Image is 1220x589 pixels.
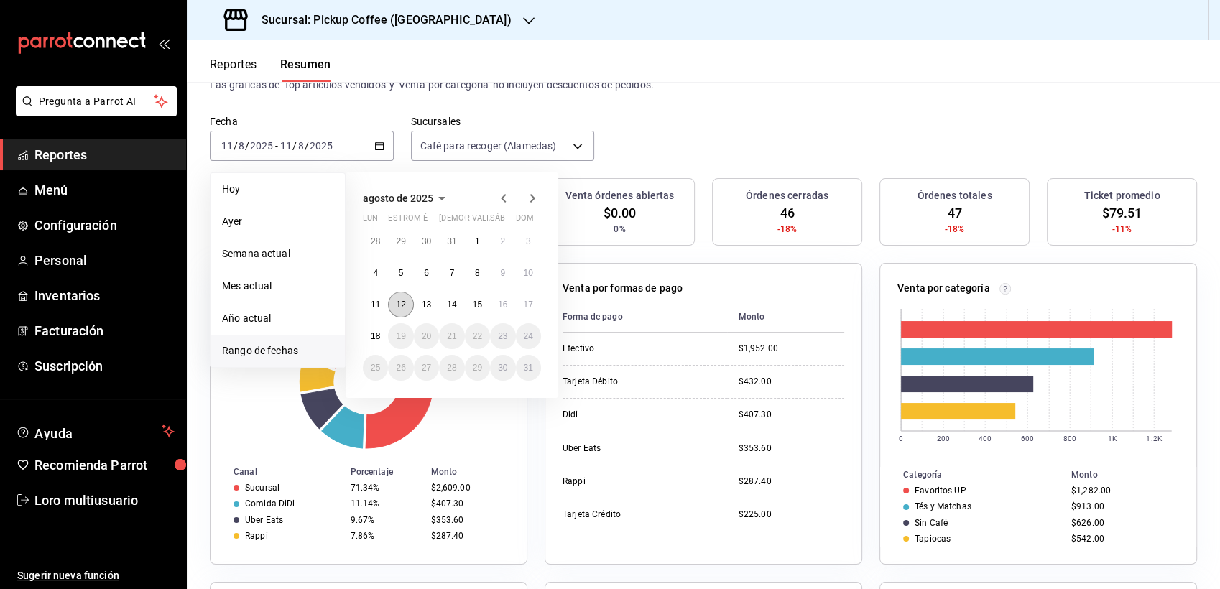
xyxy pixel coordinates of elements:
[420,139,557,153] span: Café para recoger (Alamedas)
[465,292,490,317] button: 15 de agosto de 2025
[158,37,170,49] button: open_drawer_menu
[396,300,405,310] abbr: 12 de agosto de 2025
[516,355,541,381] button: 31 de agosto de 2025
[490,260,515,286] button: 9 de agosto de 2025
[363,355,388,381] button: 25 de agosto de 2025
[1071,518,1173,528] div: $626.00
[915,501,971,511] div: Tés y Matchas
[16,86,177,116] button: Pregunta a Parrot AI
[524,363,533,373] abbr: 31 de agosto de 2025
[245,515,283,525] div: Uber Eats
[280,57,331,82] button: Resumen
[563,376,706,388] div: Tarjeta Débito
[490,228,515,254] button: 2 de agosto de 2025
[396,331,405,341] abbr: 19 de agosto de 2025
[245,531,268,541] div: Rappi
[34,288,100,303] font: Inventarios
[439,323,464,349] button: 21 de agosto de 2025
[388,213,433,228] abbr: martes
[447,236,456,246] abbr: 31 de julio de 2025
[1071,534,1173,544] div: $542.00
[414,292,439,317] button: 13 de agosto de 2025
[34,147,87,162] font: Reportes
[465,355,490,381] button: 29 de agosto de 2025
[430,515,504,525] div: $353.60
[439,292,464,317] button: 14 de agosto de 2025
[979,435,992,442] text: 400
[351,515,420,525] div: 9.67%
[439,355,464,381] button: 28 de agosto de 2025
[279,140,292,152] input: --
[524,331,533,341] abbr: 24 de agosto de 2025
[465,228,490,254] button: 1 de agosto de 2025
[388,323,413,349] button: 19 de agosto de 2025
[17,570,119,581] font: Sugerir nueva función
[222,182,333,197] span: Hoy
[414,355,439,381] button: 27 de agosto de 2025
[473,331,482,341] abbr: 22 de agosto de 2025
[565,188,675,203] h3: Venta órdenes abiertas
[739,376,844,388] div: $432.00
[10,104,177,119] a: Pregunta a Parrot AI
[739,476,844,488] div: $287.40
[1066,467,1196,483] th: Monto
[524,268,533,278] abbr: 10 de agosto de 2025
[396,363,405,373] abbr: 26 de agosto de 2025
[351,531,420,541] div: 7.86%
[465,213,504,228] abbr: viernes
[563,281,683,296] p: Venta por formas de pago
[345,464,425,480] th: Porcentaje
[388,228,413,254] button: 29 de julio de 2025
[363,292,388,317] button: 11 de agosto de 2025
[430,531,504,541] div: $287.40
[34,422,156,440] span: Ayuda
[222,246,333,261] span: Semana actual
[563,343,706,355] div: Efectivo
[516,213,534,228] abbr: domingo
[473,363,482,373] abbr: 29 de agosto de 2025
[411,116,595,126] label: Sucursales
[34,253,87,268] font: Personal
[292,140,297,152] span: /
[373,268,378,278] abbr: 4 de agosto de 2025
[211,464,345,480] th: Canal
[275,140,278,152] span: -
[500,236,505,246] abbr: 2 de agosto de 2025
[490,292,515,317] button: 16 de agosto de 2025
[245,140,249,152] span: /
[1084,188,1160,203] h3: Ticket promedio
[447,363,456,373] abbr: 28 de agosto de 2025
[234,140,238,152] span: /
[777,223,798,236] span: -18%
[526,236,531,246] abbr: 3 de agosto de 2025
[739,409,844,421] div: $407.30
[500,268,505,278] abbr: 9 de agosto de 2025
[780,203,794,223] span: 46
[937,435,950,442] text: 200
[210,57,257,72] font: Reportes
[563,442,706,455] div: Uber Eats
[424,268,429,278] abbr: 6 de agosto de 2025
[363,213,378,228] abbr: lunes
[498,300,507,310] abbr: 16 de agosto de 2025
[465,323,490,349] button: 22 de agosto de 2025
[915,486,966,496] div: Favoritos UP
[1021,435,1034,442] text: 600
[915,518,948,528] div: Sin Café
[34,218,117,233] font: Configuración
[399,268,404,278] abbr: 5 de agosto de 2025
[371,331,380,341] abbr: 18 de agosto de 2025
[1112,223,1132,236] span: -11%
[309,140,333,152] input: ----
[727,302,844,333] th: Monto
[524,300,533,310] abbr: 17 de agosto de 2025
[222,214,333,229] span: Ayer
[222,311,333,326] span: Año actual
[447,300,456,310] abbr: 14 de agosto de 2025
[371,363,380,373] abbr: 25 de agosto de 2025
[1146,435,1162,442] text: 1.2K
[305,140,309,152] span: /
[947,203,961,223] span: 47
[473,300,482,310] abbr: 15 de agosto de 2025
[490,323,515,349] button: 23 de agosto de 2025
